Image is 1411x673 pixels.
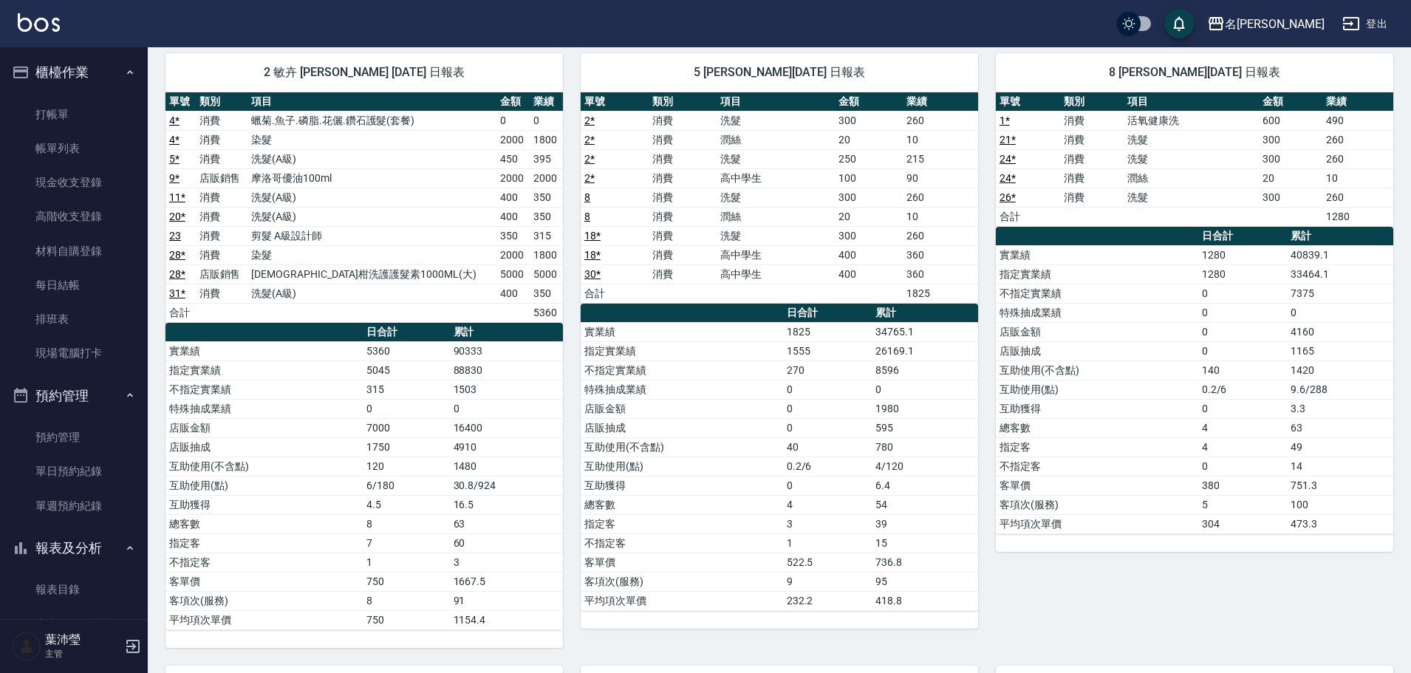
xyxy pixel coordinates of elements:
[581,572,783,591] td: 客項次(服務)
[165,572,363,591] td: 客單價
[247,149,496,168] td: 洗髮(A級)
[783,591,872,610] td: 232.2
[530,245,563,264] td: 1800
[1259,111,1323,130] td: 600
[581,399,783,418] td: 店販金額
[835,188,903,207] td: 300
[717,111,835,130] td: 洗髮
[6,607,142,641] a: 店家區間累計表
[363,591,450,610] td: 8
[1060,111,1124,130] td: 消費
[530,264,563,284] td: 5000
[530,130,563,149] td: 1800
[450,361,563,380] td: 88830
[783,361,872,380] td: 270
[903,111,978,130] td: 260
[496,188,530,207] td: 400
[783,399,872,418] td: 0
[450,380,563,399] td: 1503
[1124,149,1258,168] td: 洗髮
[783,553,872,572] td: 522.5
[18,13,60,32] img: Logo
[1287,476,1393,495] td: 751.3
[247,92,496,112] th: 項目
[872,457,978,476] td: 4/120
[1287,284,1393,303] td: 7375
[1198,303,1288,322] td: 0
[581,457,783,476] td: 互助使用(點)
[581,284,649,303] td: 合計
[996,322,1198,341] td: 店販金額
[1198,514,1288,533] td: 304
[530,226,563,245] td: 315
[1124,111,1258,130] td: 活氧健康洗
[1259,130,1323,149] td: 300
[996,476,1198,495] td: 客單價
[165,514,363,533] td: 總客數
[165,341,363,361] td: 實業績
[649,92,717,112] th: 類別
[835,207,903,226] td: 20
[12,632,41,661] img: Person
[1259,92,1323,112] th: 金額
[581,533,783,553] td: 不指定客
[835,245,903,264] td: 400
[1198,476,1288,495] td: 380
[169,230,181,242] a: 23
[1322,111,1393,130] td: 490
[581,437,783,457] td: 互助使用(不含點)
[1060,168,1124,188] td: 消費
[530,188,563,207] td: 350
[363,341,450,361] td: 5360
[835,226,903,245] td: 300
[835,168,903,188] td: 100
[1198,457,1288,476] td: 0
[363,533,450,553] td: 7
[1287,264,1393,284] td: 33464.1
[581,92,649,112] th: 單號
[1259,188,1323,207] td: 300
[165,361,363,380] td: 指定實業績
[1198,284,1288,303] td: 0
[581,514,783,533] td: 指定客
[247,226,496,245] td: 剪髮 A級設計師
[903,284,978,303] td: 1825
[496,130,530,149] td: 2000
[783,457,872,476] td: 0.2/6
[649,226,717,245] td: 消費
[996,303,1198,322] td: 特殊抽成業績
[1060,149,1124,168] td: 消費
[1201,9,1330,39] button: 名[PERSON_NAME]
[530,168,563,188] td: 2000
[996,495,1198,514] td: 客項次(服務)
[1198,437,1288,457] td: 4
[165,591,363,610] td: 客項次(服務)
[783,495,872,514] td: 4
[872,304,978,323] th: 累計
[996,245,1198,264] td: 實業績
[783,418,872,437] td: 0
[598,65,960,80] span: 5 [PERSON_NAME][DATE] 日報表
[1287,399,1393,418] td: 3.3
[1259,149,1323,168] td: 300
[649,245,717,264] td: 消費
[584,191,590,203] a: 8
[649,130,717,149] td: 消費
[196,149,248,168] td: 消費
[1287,303,1393,322] td: 0
[783,437,872,457] td: 40
[872,341,978,361] td: 26169.1
[1198,227,1288,246] th: 日合計
[6,131,142,165] a: 帳單列表
[247,168,496,188] td: 摩洛哥優油100ml
[903,188,978,207] td: 260
[363,361,450,380] td: 5045
[6,336,142,370] a: 現場電腦打卡
[6,420,142,454] a: 預約管理
[996,361,1198,380] td: 互助使用(不含點)
[581,495,783,514] td: 總客數
[996,92,1393,227] table: a dense table
[165,457,363,476] td: 互助使用(不含點)
[783,514,872,533] td: 3
[872,572,978,591] td: 95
